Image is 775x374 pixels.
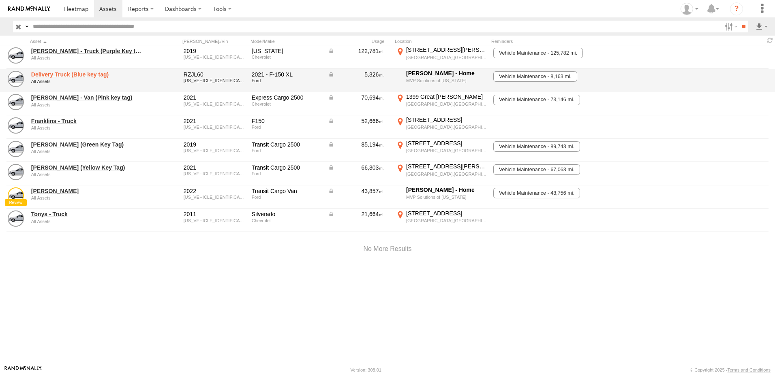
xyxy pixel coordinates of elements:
[252,117,322,125] div: F150
[406,171,487,177] div: [GEOGRAPHIC_DATA],[GEOGRAPHIC_DATA]
[184,195,246,200] div: 1FTBR1Y8XNKA38846
[252,55,322,59] div: Chevrolet
[252,71,322,78] div: 2021 - F-150 XL
[184,164,246,171] div: 2021
[493,141,580,152] span: Vehicle Maintenance - 89,743 mi.
[184,218,246,223] div: 1GCRCPEXXBZ404127
[406,186,487,193] div: [PERSON_NAME] - Home
[8,94,24,110] a: View Asset Details
[184,148,246,153] div: 1FTYR1ZM4KKA56292
[406,140,487,147] div: [STREET_ADDRESS]
[184,47,246,55] div: 2019
[351,368,381,372] div: Version: 308.01
[31,141,142,148] a: [PERSON_NAME] (Green Key Tag)
[406,101,487,107] div: [GEOGRAPHIC_DATA],[GEOGRAPHIC_DATA]
[184,71,246,78] div: RZJL60
[395,163,488,185] label: Click to View Current Location
[252,195,322,200] div: Ford
[252,47,322,55] div: Colorado
[493,71,577,82] span: Vehicle Maintenance - 8,163 mi.
[184,78,246,83] div: 1FTEX1CB7MKF12658
[252,125,322,130] div: Ford
[395,116,488,138] label: Click to View Current Location
[493,188,580,198] span: Vehicle Maintenance - 48,756 mi.
[328,210,385,218] div: Data from Vehicle CANbus
[31,210,142,218] a: Tonys - Truck
[406,93,487,100] div: 1399 Great [PERSON_NAME]
[406,163,487,170] div: [STREET_ADDRESS][PERSON_NAME]
[493,164,580,175] span: Vehicle Maintenance - 67,063 mi.
[8,117,24,134] a: View Asset Details
[765,36,775,44] span: Refresh
[184,141,246,148] div: 2019
[406,78,487,83] div: MVP Solutions of [US_STATE]
[184,94,246,101] div: 2021
[395,210,488,232] label: Click to View Current Location
[395,186,488,208] label: Click to View Current Location
[8,6,50,12] img: rand-logo.svg
[730,2,743,15] i: ?
[31,149,142,154] div: undefined
[252,102,322,106] div: Chevrolet
[252,94,322,101] div: Express Cargo 2500
[184,125,246,130] div: 1FTEX1EB7MKD30858
[31,79,142,84] div: undefined
[252,171,322,176] div: Ford
[184,102,246,106] div: 1GCWGAFP4M1243651
[406,210,487,217] div: [STREET_ADDRESS]
[4,366,42,374] a: Visit our Website
[8,210,24,227] a: View Asset Details
[327,38,392,44] div: Usage
[31,94,142,101] a: [PERSON_NAME] - Van (Pink key tag)
[31,195,142,200] div: undefined
[328,187,385,195] div: Data from Vehicle CANbus
[31,117,142,125] a: Franklins - Truck
[328,164,385,171] div: Data from Vehicle CANbus
[395,46,488,68] label: Click to View Current Location
[406,194,487,200] div: MVP Solutions of [US_STATE]
[395,70,488,91] label: Click to View Current Location
[31,47,142,55] a: [PERSON_NAME] - Truck (Purple Key tag)
[184,171,246,176] div: 1FTBR1Y89MKA45074
[8,71,24,87] a: View Asset Details
[252,164,322,171] div: Transit Cargo 2500
[31,219,142,224] div: undefined
[493,48,582,58] span: Vehicle Maintenance - 125,782 mi.
[184,210,246,218] div: 2011
[406,46,487,53] div: [STREET_ADDRESS][PERSON_NAME]
[8,47,24,64] a: View Asset Details
[31,125,142,130] div: undefined
[252,141,322,148] div: Transit Cargo 2500
[406,148,487,153] div: [GEOGRAPHIC_DATA],[GEOGRAPHIC_DATA]
[690,368,771,372] div: © Copyright 2025 -
[31,71,142,78] a: Delivery Truck (Blue key tag)
[491,38,621,44] div: Reminders
[8,164,24,180] a: View Asset Details
[30,38,143,44] div: Click to Sort
[184,55,246,59] div: 1GCHSCEA6K1163930
[252,148,322,153] div: Ford
[328,71,385,78] div: Data from Vehicle CANbus
[678,3,701,15] div: Yerlin Castro
[721,21,739,32] label: Search Filter Options
[406,124,487,130] div: [GEOGRAPHIC_DATA],[GEOGRAPHIC_DATA]
[8,141,24,157] a: View Asset Details
[31,55,142,60] div: undefined
[31,164,142,171] a: [PERSON_NAME] (Yellow Key Tag)
[406,218,487,223] div: [GEOGRAPHIC_DATA],[GEOGRAPHIC_DATA]
[328,141,385,148] div: Data from Vehicle CANbus
[395,140,488,161] label: Click to View Current Location
[493,95,580,105] span: Vehicle Maintenance - 73,146 mi.
[184,117,246,125] div: 2021
[328,94,385,101] div: Data from Vehicle CANbus
[252,218,322,223] div: Chevrolet
[252,78,322,83] div: Ford
[252,187,322,195] div: Transit Cargo Van
[328,47,385,55] div: Data from Vehicle CANbus
[406,70,487,77] div: [PERSON_NAME] - Home
[31,102,142,107] div: undefined
[31,187,142,195] a: [PERSON_NAME]
[31,172,142,177] div: undefined
[395,93,488,115] label: Click to View Current Location
[252,210,322,218] div: Silverado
